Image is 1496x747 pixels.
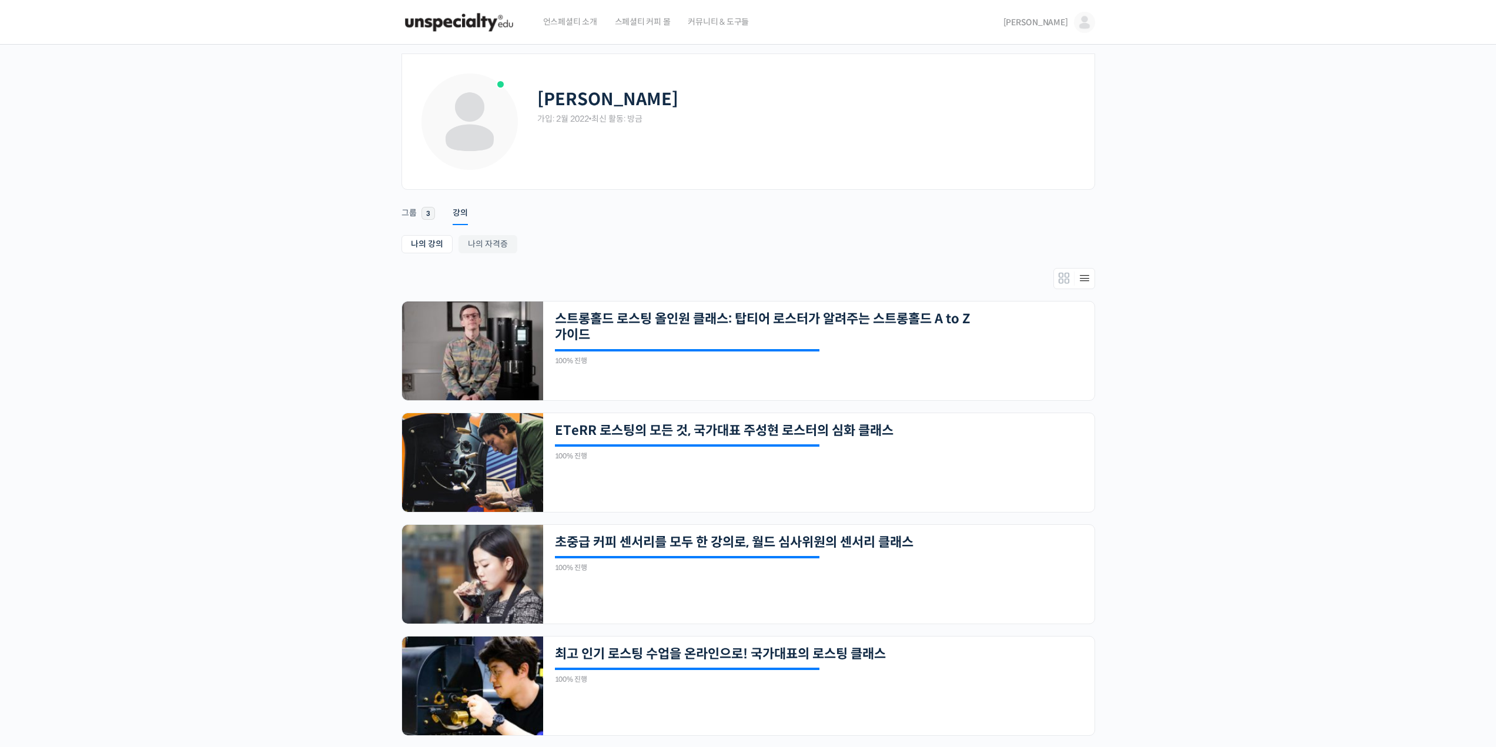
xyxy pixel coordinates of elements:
[420,72,520,172] img: Profile photo of 김세훈
[458,235,517,253] a: 나의 자격증
[555,423,977,438] a: ETeRR 로스팅의 모든 것, 국가대표 주성현 로스터의 심화 클래스
[401,193,1095,222] nav: Primary menu
[453,193,468,222] a: 강의
[401,207,417,225] div: 그룹
[401,235,453,253] a: 나의 강의
[537,89,678,110] h2: [PERSON_NAME]
[555,357,819,364] div: 100% 진행
[555,676,819,683] div: 100% 진행
[555,311,977,343] a: 스트롱홀드 로스팅 올인원 클래스: 탑티어 로스터가 알려주는 스트롱홀드 A to Z 가이드
[555,646,977,662] a: 최고 인기 로스팅 수업을 온라인으로! 국가대표의 로스팅 클래스
[589,113,592,124] span: •
[537,113,1077,125] div: 가입: 2월 2022 최신 활동: 방금
[401,235,1095,256] nav: Sub Menu
[555,453,819,460] div: 100% 진행
[401,193,435,223] a: 그룹 3
[453,207,468,225] div: 강의
[421,207,435,220] span: 3
[555,564,819,571] div: 100% 진행
[1003,17,1068,28] span: [PERSON_NAME]
[1053,268,1095,289] div: Members directory secondary navigation
[555,534,977,550] a: 초중급 커피 센서리를 모두 한 강의로, 월드 심사위원의 센서리 클래스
